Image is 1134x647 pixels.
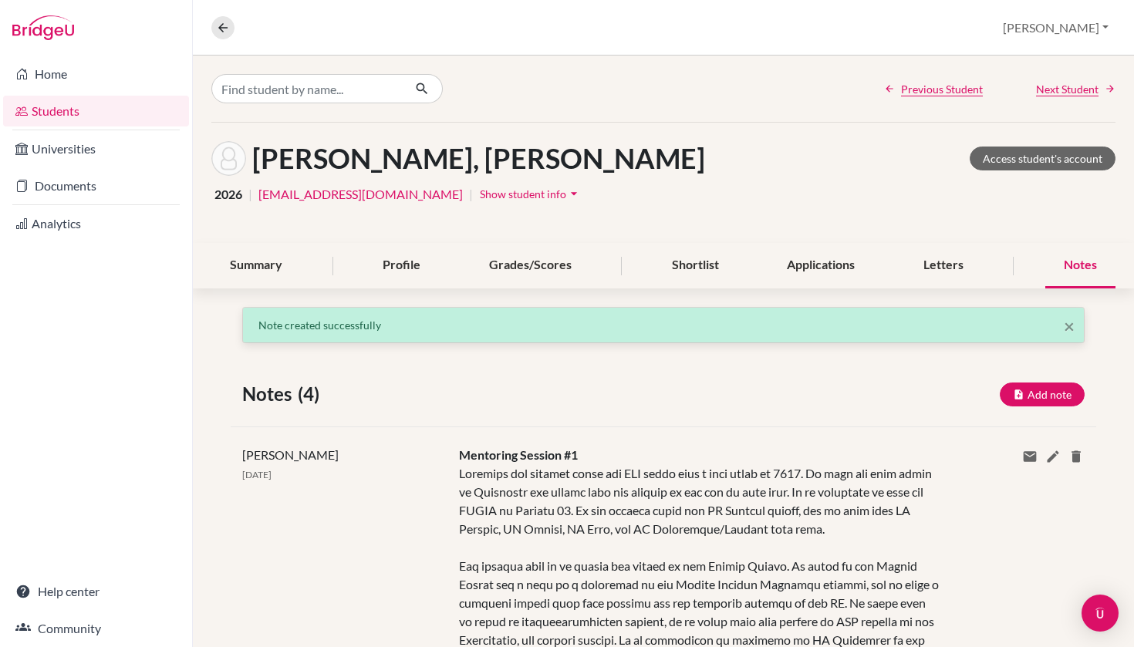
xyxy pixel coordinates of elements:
[211,74,403,103] input: Find student by name...
[1045,243,1115,288] div: Notes
[3,576,189,607] a: Help center
[211,243,301,288] div: Summary
[258,317,1068,333] p: Note created successfully
[469,185,473,204] span: |
[471,243,590,288] div: Grades/Scores
[905,243,982,288] div: Letters
[3,170,189,201] a: Documents
[3,613,189,644] a: Community
[479,182,582,206] button: Show student infoarrow_drop_down
[242,447,339,462] span: [PERSON_NAME]
[214,185,242,204] span: 2026
[884,81,983,97] a: Previous Student
[298,380,326,408] span: (4)
[211,141,246,176] img: Benjamin Peto Vince's avatar
[258,185,463,204] a: [EMAIL_ADDRESS][DOMAIN_NAME]
[901,81,983,97] span: Previous Student
[1036,81,1115,97] a: Next Student
[3,208,189,239] a: Analytics
[252,142,705,175] h1: [PERSON_NAME], [PERSON_NAME]
[1064,317,1075,335] button: Close
[970,147,1115,170] a: Access student's account
[480,187,566,201] span: Show student info
[1064,315,1075,337] span: ×
[1000,382,1085,406] button: Add note
[12,15,74,40] img: Bridge-U
[653,243,737,288] div: Shortlist
[768,243,873,288] div: Applications
[566,186,582,201] i: arrow_drop_down
[3,133,189,164] a: Universities
[1082,595,1119,632] div: Open Intercom Messenger
[242,469,272,480] span: [DATE]
[996,13,1115,42] button: [PERSON_NAME]
[3,59,189,89] a: Home
[459,447,578,462] span: Mentoring Session #1
[3,96,189,126] a: Students
[242,380,298,408] span: Notes
[364,243,439,288] div: Profile
[248,185,252,204] span: |
[1036,81,1099,97] span: Next Student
